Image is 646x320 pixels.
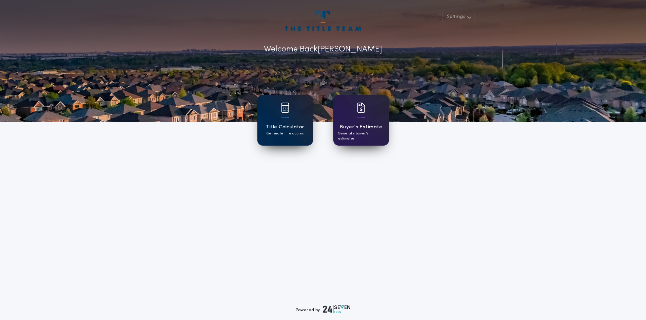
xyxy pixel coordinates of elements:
p: Welcome Back [PERSON_NAME] [264,43,382,56]
p: Generate buyer's estimates [338,131,384,141]
p: Generate title quotes [267,131,304,136]
img: card icon [281,103,289,113]
img: logo [323,305,351,313]
h1: Buyer's Estimate [340,123,382,131]
button: Settings [443,11,474,23]
img: card icon [357,103,365,113]
img: account-logo [285,11,361,31]
a: card iconBuyer's EstimateGenerate buyer's estimates [333,95,389,146]
a: card iconTitle CalculatorGenerate title quotes [257,95,313,146]
h1: Title Calculator [266,123,304,131]
div: Powered by [296,305,351,313]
